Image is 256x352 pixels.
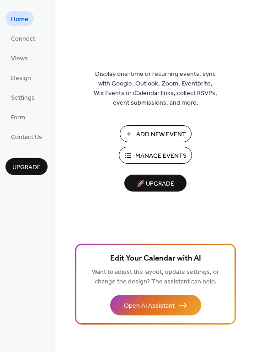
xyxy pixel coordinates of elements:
[124,175,187,192] button: 🚀 Upgrade
[5,31,41,46] a: Connect
[120,125,192,142] button: Add New Event
[11,133,42,142] span: Contact Us
[5,90,40,105] a: Settings
[135,151,187,161] span: Manage Events
[5,129,48,144] a: Contact Us
[110,295,201,315] button: Open AI Assistant
[92,266,219,288] span: Want to adjust the layout, update settings, or change the design? The assistant can help.
[12,163,41,172] span: Upgrade
[11,15,28,24] span: Home
[5,158,48,175] button: Upgrade
[119,147,192,164] button: Manage Events
[5,70,37,85] a: Design
[11,54,28,64] span: Views
[94,69,217,108] span: Display one-time or recurring events, sync with Google, Outlook, Zoom, Eventbrite, Wix Events or ...
[110,252,201,265] span: Edit Your Calendar with AI
[11,113,25,123] span: Form
[5,11,34,26] a: Home
[5,109,31,124] a: Form
[11,34,35,44] span: Connect
[11,93,35,103] span: Settings
[5,50,33,65] a: Views
[124,301,175,311] span: Open AI Assistant
[130,178,181,190] span: 🚀 Upgrade
[11,74,31,83] span: Design
[136,130,186,139] span: Add New Event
